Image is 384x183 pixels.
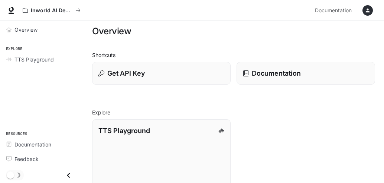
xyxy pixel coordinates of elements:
[107,68,145,78] p: Get API Key
[60,168,77,183] button: Close drawer
[31,7,72,14] p: Inworld AI Demos
[92,51,375,59] h2: Shortcuts
[92,24,131,39] h1: Overview
[312,3,357,18] a: Documentation
[98,126,150,136] p: TTS Playground
[7,171,14,179] span: Dark mode toggle
[3,23,80,36] a: Overview
[3,138,80,151] a: Documentation
[14,141,51,148] span: Documentation
[14,56,54,63] span: TTS Playground
[252,68,301,78] p: Documentation
[3,53,80,66] a: TTS Playground
[92,108,375,116] h2: Explore
[237,62,375,85] a: Documentation
[3,152,80,165] a: Feedback
[14,155,39,163] span: Feedback
[315,6,352,15] span: Documentation
[92,62,231,85] button: Get API Key
[14,26,38,34] span: Overview
[19,3,84,18] button: All workspaces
